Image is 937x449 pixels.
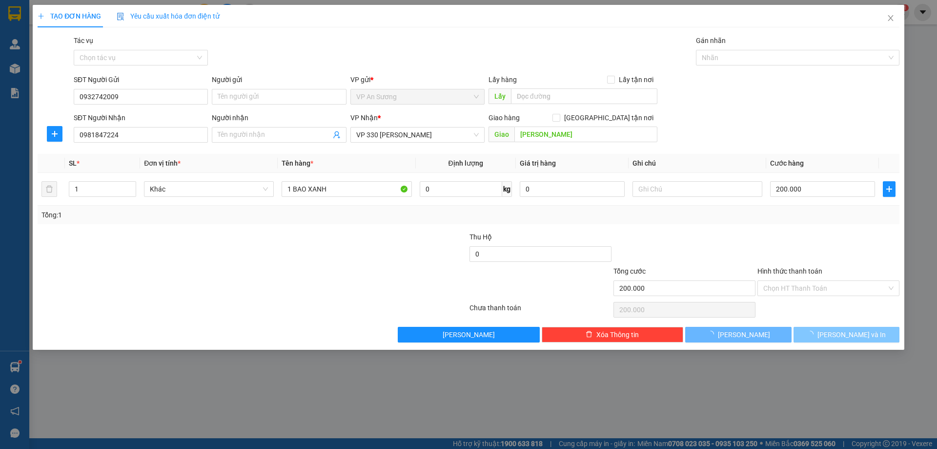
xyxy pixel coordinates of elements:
input: Ghi Chú [632,181,762,197]
span: Lấy hàng [489,76,517,84]
label: Tác vụ [74,37,93,44]
span: [GEOGRAPHIC_DATA] tận nơi [560,112,657,123]
input: Dọc đường [514,127,657,142]
span: 100.000 [41,64,76,75]
span: Tổng cước [613,267,646,275]
input: VD: Bàn, Ghế [282,181,411,197]
span: Thu Hộ [469,233,492,241]
span: CC: [25,64,39,75]
button: plus [883,181,896,197]
span: Lấy tận nơi [615,74,657,85]
p: Gửi: [4,11,58,32]
span: VP An Sương [356,89,479,104]
button: deleteXóa Thông tin [542,327,684,342]
label: Hình thức thanh toán [757,267,822,275]
span: Khác [150,182,268,196]
button: [PERSON_NAME] và In [794,327,899,342]
span: Tên hàng [282,159,313,167]
span: Cước hàng [770,159,804,167]
th: Ghi chú [629,154,766,173]
span: close [887,14,895,22]
span: CR: [3,64,17,75]
div: Người nhận [212,112,346,123]
span: Giao: [59,41,146,60]
div: Tổng: 1 [41,210,362,220]
span: 0 [20,64,25,75]
div: SĐT Người Nhận [74,112,208,123]
span: 0907749286 [59,28,113,39]
span: [PERSON_NAME] và In [817,329,886,340]
p: Nhận: [59,5,146,27]
button: delete [41,181,57,197]
button: plus [47,126,62,142]
span: VP 330 Lê Duẫn [356,128,479,142]
span: Giao [489,127,514,142]
input: 0 [520,181,625,197]
span: [GEOGRAPHIC_DATA] [59,50,146,61]
span: Yêu cầu xuất hóa đơn điện tử [117,12,220,20]
div: SĐT Người Gửi [74,74,208,85]
span: Lấy [489,88,511,104]
span: delete [586,331,592,339]
span: Lấy: [4,46,19,55]
span: loading [707,331,718,338]
div: VP gửi [350,74,485,85]
div: Người gửi [212,74,346,85]
span: TẠO ĐƠN HÀNG [38,12,101,20]
span: Xóa Thông tin [596,329,639,340]
span: VP Nhận [350,114,378,122]
span: [PERSON_NAME] [718,329,770,340]
span: plus [883,185,895,193]
span: loading [807,331,817,338]
span: user-add [333,131,341,139]
span: kg [502,181,512,197]
label: Gán nhãn [696,37,726,44]
span: [PERSON_NAME] [443,329,495,340]
span: VP An Sương [4,11,45,32]
span: plus [47,130,62,138]
span: VP 330 [PERSON_NAME] [59,5,128,27]
span: Giá trị hàng [520,159,556,167]
span: Đơn vị tính [144,159,181,167]
span: Giao hàng [489,114,520,122]
span: SL [69,159,77,167]
button: [PERSON_NAME] [685,327,791,342]
span: 0914219768 [4,34,58,44]
div: Chưa thanh toán [468,302,612,320]
button: [PERSON_NAME] [398,327,540,342]
button: Close [877,5,904,32]
img: icon [117,13,124,21]
input: Dọc đường [511,88,657,104]
span: plus [38,13,44,20]
span: Định lượng [448,159,483,167]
